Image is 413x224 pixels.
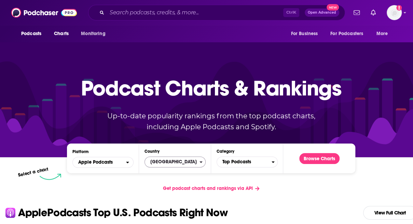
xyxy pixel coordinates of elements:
input: Search podcasts, credits, & more... [107,7,283,18]
button: open menu [16,27,50,40]
span: Charts [54,29,69,39]
a: Get podcast charts and rankings via API [157,180,265,197]
span: [GEOGRAPHIC_DATA] [145,156,199,168]
img: User Profile [387,5,402,20]
button: open menu [286,27,326,40]
button: Browse Charts [299,153,340,164]
a: Charts [50,27,73,40]
div: Search podcasts, credits, & more... [88,5,345,20]
button: open menu [72,157,134,168]
button: open menu [326,27,373,40]
span: Get podcast charts and rankings via API [163,185,252,191]
button: Open AdvancedNew [305,9,339,17]
span: For Business [291,29,318,39]
span: New [327,4,339,11]
span: Apple Podcasts [78,160,113,165]
button: Countries [144,156,206,167]
span: Ctrl K [283,8,299,17]
button: open menu [76,27,114,40]
p: Up-to-date popularity rankings from the top podcast charts, including Apple Podcasts and Spotify. [94,110,329,132]
a: Show notifications dropdown [368,7,378,18]
button: open menu [372,27,397,40]
span: More [376,29,388,39]
span: Logged in as Naomiumusic [387,5,402,20]
p: Apple Podcasts Top U.S. Podcasts Right Now [18,207,228,218]
span: Podcasts [21,29,41,39]
svg: Add a profile image [396,5,402,11]
img: Podchaser - Follow, Share and Rate Podcasts [11,6,77,19]
span: Open Advanced [308,11,336,14]
p: Select a chart [17,166,49,178]
button: Show profile menu [387,5,402,20]
img: select arrow [40,174,61,180]
span: Monitoring [81,29,105,39]
p: Podcast Charts & Rankings [81,66,342,110]
h2: Platforms [72,157,134,168]
img: apple Icon [5,208,15,218]
button: Categories [217,156,278,167]
span: For Podcasters [330,29,363,39]
span: Top Podcasts [217,156,272,168]
a: Show notifications dropdown [351,7,362,18]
